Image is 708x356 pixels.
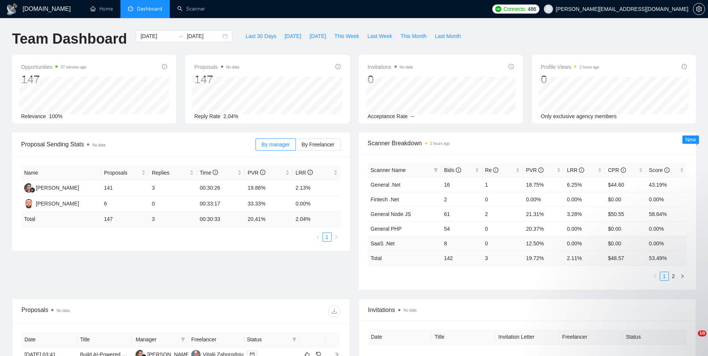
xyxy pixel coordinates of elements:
[526,167,544,173] span: PVR
[179,334,187,345] span: filter
[605,236,646,251] td: $0.00
[564,251,605,265] td: 2.11 %
[698,330,706,336] span: 10
[149,166,196,180] th: Replies
[430,141,450,146] time: 2 hours ago
[178,33,184,39] span: to
[368,138,687,148] span: Scanner Breakdown
[680,274,685,278] span: right
[646,221,687,236] td: 0.00%
[334,32,359,40] span: This Week
[316,235,320,239] span: left
[368,72,413,87] div: 0
[678,272,687,281] li: Next Page
[323,233,332,242] li: 1
[335,64,341,69] span: info-circle
[482,236,523,251] td: 0
[660,272,669,281] li: 1
[77,332,133,347] th: Title
[197,196,245,212] td: 00:33:17
[56,309,70,313] span: No data
[441,221,482,236] td: 54
[262,141,290,148] span: By manager
[21,305,181,317] div: Proposals
[523,236,564,251] td: 12.50%
[541,62,600,72] span: Profile Views
[295,170,313,176] span: LRR
[188,332,244,347] th: Freelancer
[49,113,62,119] span: 100%
[693,6,705,12] a: setting
[660,272,668,280] a: 1
[367,32,392,40] span: Last Week
[178,33,184,39] span: swap-right
[149,180,196,196] td: 3
[605,207,646,221] td: $50.55
[646,177,687,192] td: 43.19%
[363,30,396,42] button: Last Week
[371,196,399,202] a: Fintech .Net
[332,233,341,242] li: Next Page
[495,330,559,344] th: Invitation Letter
[36,199,79,208] div: [PERSON_NAME]
[579,167,584,173] span: info-circle
[441,207,482,221] td: 61
[567,167,584,173] span: LRR
[292,196,340,212] td: 0.00%
[213,170,218,175] span: info-circle
[24,184,79,190] a: TH[PERSON_NAME]
[368,251,441,265] td: Total
[523,251,564,265] td: 19.72 %
[30,187,35,193] img: gigradar-bm.png
[90,6,113,12] a: homeHome
[21,212,101,227] td: Total
[152,169,188,177] span: Replies
[24,200,79,206] a: ST[PERSON_NAME]
[368,330,432,344] th: Date
[301,141,334,148] span: By Freelancer
[482,251,523,265] td: 3
[371,182,400,188] a: General .Net
[132,332,188,347] th: Manager
[482,207,523,221] td: 2
[21,140,256,149] span: Proposal Sending Stats
[330,30,363,42] button: This Week
[260,170,265,175] span: info-circle
[368,62,413,72] span: Invitations
[323,233,331,241] a: 1
[371,226,402,232] a: General PHP
[291,334,298,345] span: filter
[482,192,523,207] td: 0
[368,305,687,315] span: Invitations
[651,272,660,281] li: Previous Page
[564,177,605,192] td: 6.25%
[187,32,221,40] input: End date
[200,170,218,176] span: Time
[292,337,297,342] span: filter
[579,65,599,69] time: 2 hours ago
[197,180,245,196] td: 00:30:26
[149,212,196,227] td: 3
[669,272,678,281] li: 2
[605,192,646,207] td: $0.00
[623,330,687,344] th: Status
[523,221,564,236] td: 20.37%
[162,64,167,69] span: info-circle
[495,6,501,12] img: upwork-logo.png
[21,166,101,180] th: Name
[431,30,465,42] button: Last Month
[685,137,696,143] span: New
[194,72,239,87] div: 147
[646,251,687,265] td: 53.49 %
[280,30,305,42] button: [DATE]
[456,167,461,173] span: info-circle
[523,192,564,207] td: 0.00%
[682,330,700,348] iframe: Intercom live chat
[646,192,687,207] td: 0.00%
[128,6,133,11] span: dashboard
[509,64,514,69] span: info-circle
[24,183,33,193] img: TH
[61,65,86,69] time: 37 minutes ago
[149,196,196,212] td: 0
